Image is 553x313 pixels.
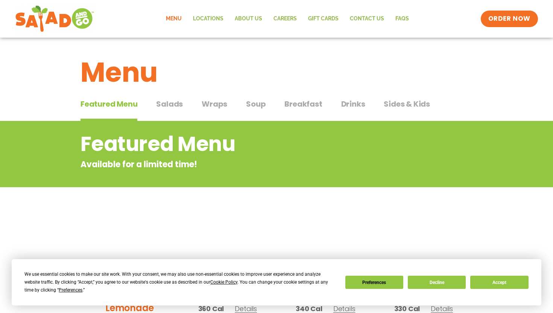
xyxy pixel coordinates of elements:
[470,276,528,289] button: Accept
[408,276,466,289] button: Decline
[344,10,390,27] a: Contact Us
[210,279,237,285] span: Cookie Policy
[384,98,430,110] span: Sides & Kids
[81,129,412,159] h2: Featured Menu
[59,287,82,293] span: Preferences
[202,98,227,110] span: Wraps
[15,4,94,34] img: new-SAG-logo-768×292
[282,213,369,269] img: Product photo for Sunkissed Yuzu Lemonade
[81,98,137,110] span: Featured Menu
[268,10,302,27] a: Careers
[345,276,403,289] button: Preferences
[187,10,229,27] a: Locations
[380,213,467,269] img: Product photo for Mango Grove Lemonade
[24,270,336,294] div: We use essential cookies to make our site work. With your consent, we may also use non-essential ...
[488,14,530,23] span: ORDER NOW
[86,213,173,269] img: Product photo for Blackberry Bramble Lemonade
[160,10,187,27] a: Menu
[229,10,268,27] a: About Us
[302,10,344,27] a: GIFT CARDS
[246,98,266,110] span: Soup
[160,10,415,27] nav: Menu
[341,98,365,110] span: Drinks
[481,11,538,27] a: ORDER NOW
[81,158,412,171] p: Available for a limited time!
[390,10,415,27] a: FAQs
[81,96,472,121] div: Tabbed content
[184,213,271,269] img: Product photo for Summer Stone Fruit Lemonade
[156,98,183,110] span: Salads
[12,259,541,305] div: Cookie Consent Prompt
[81,52,472,93] h1: Menu
[284,98,322,110] span: Breakfast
